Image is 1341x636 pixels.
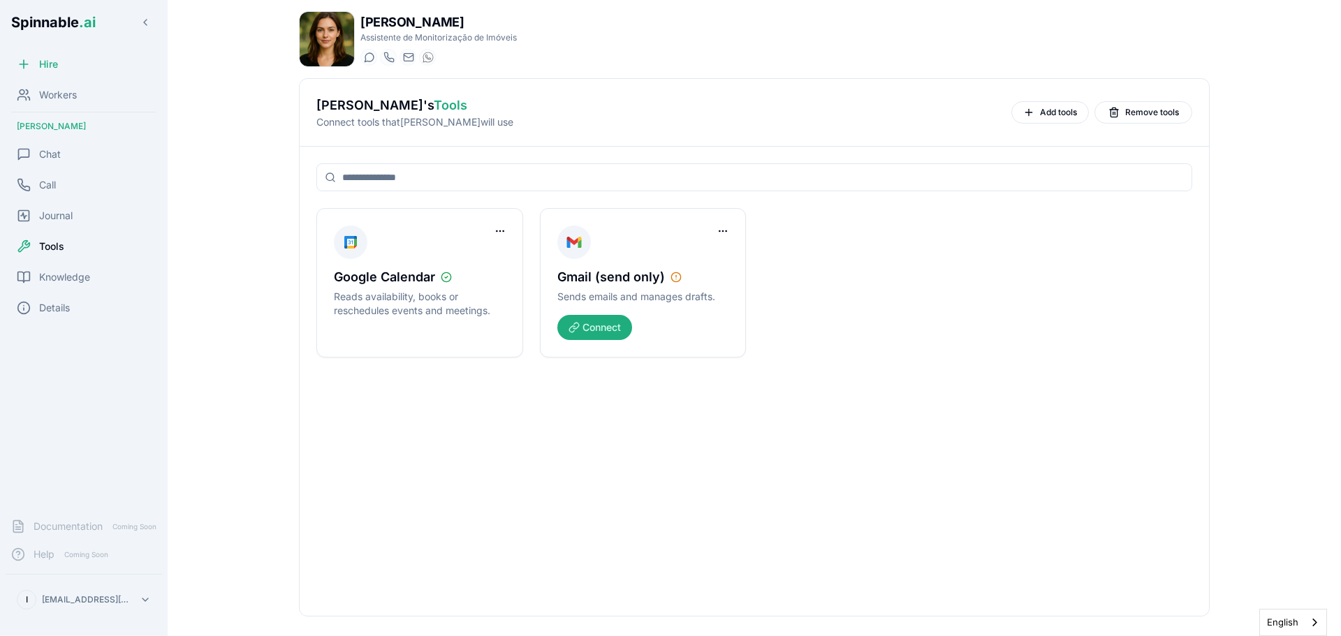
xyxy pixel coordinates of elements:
button: Remove tools [1094,101,1192,124]
p: Reads availability, books or reschedules events and meetings. [334,290,506,318]
span: Documentation [34,519,103,533]
p: [EMAIL_ADDRESS][DOMAIN_NAME] [42,594,134,605]
span: Journal [39,209,73,223]
button: I[EMAIL_ADDRESS][DOMAIN_NAME] [11,586,156,614]
button: Connect [557,315,632,340]
p: Assistente de Monitorização de Imóveis [360,32,517,43]
span: Tools [39,239,64,253]
h2: [PERSON_NAME] 's [316,96,1000,115]
button: Start a chat with Carol Walker [360,49,377,66]
h1: [PERSON_NAME] [360,13,517,32]
button: Start a call with Carol Walker [380,49,397,66]
span: Coming Soon [108,520,161,533]
button: WhatsApp [419,49,436,66]
span: Gmail (send only) [557,267,665,287]
span: Chat [39,147,61,161]
span: Details [39,301,70,315]
img: Carol Walker [300,12,354,66]
img: Google Calendar icon [342,231,359,253]
span: Workers [39,88,77,102]
span: I [26,594,28,605]
aside: Language selected: English [1259,609,1327,636]
img: WhatsApp [423,52,434,63]
a: English [1260,609,1326,635]
div: [PERSON_NAME] [6,115,162,138]
span: Call [39,178,56,192]
span: Remove tools [1125,107,1179,118]
span: Tools [434,98,467,112]
p: Connect tools that [PERSON_NAME] will use [316,115,1000,129]
span: Add tools [1040,107,1077,118]
span: Hire [39,57,58,71]
button: Send email to carol.walker@getspinnable.ai [400,49,416,66]
span: Help [34,547,54,561]
p: Sends emails and manages drafts. [557,290,715,304]
button: Add tools [1011,101,1089,124]
div: Language [1259,609,1327,636]
span: Spinnable [11,14,96,31]
span: Coming Soon [60,548,112,561]
img: Gmail (send only) icon [566,231,582,253]
span: Knowledge [39,270,90,284]
span: .ai [79,14,96,31]
span: Google Calendar [334,267,435,287]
